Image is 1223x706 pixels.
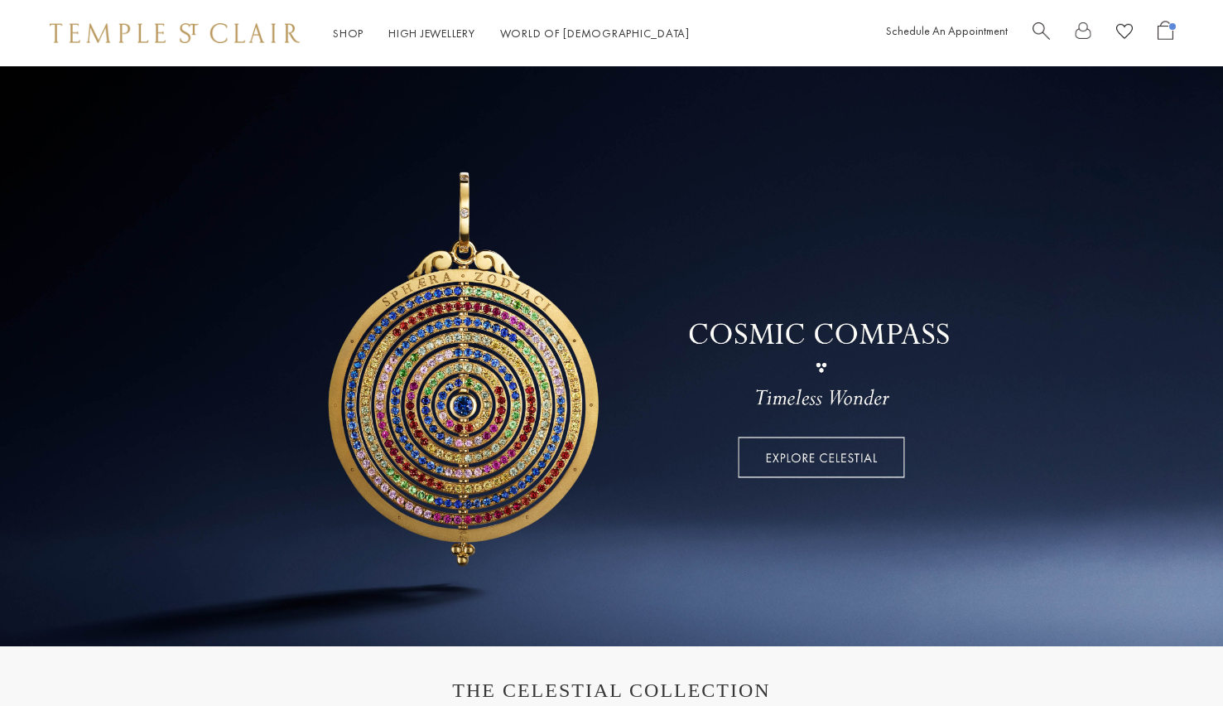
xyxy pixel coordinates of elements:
[500,26,690,41] a: World of [DEMOGRAPHIC_DATA]World of [DEMOGRAPHIC_DATA]
[1158,21,1173,46] a: Open Shopping Bag
[388,26,475,41] a: High JewelleryHigh Jewellery
[50,23,300,43] img: Temple St. Clair
[333,23,690,44] nav: Main navigation
[333,26,364,41] a: ShopShop
[1033,21,1050,46] a: Search
[66,679,1157,702] h1: THE CELESTIAL COLLECTION
[1140,628,1206,689] iframe: Gorgias live chat messenger
[886,23,1008,38] a: Schedule An Appointment
[1116,21,1133,46] a: View Wishlist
